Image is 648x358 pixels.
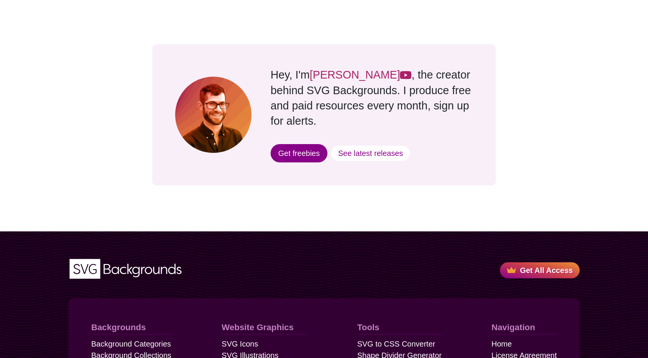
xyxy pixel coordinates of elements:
a: Home [492,338,512,350]
p: Hey, I'm , the creator behind SVG Backgrounds. I produce free and paid resources every month, sig... [271,67,473,128]
a: Tools [357,321,442,334]
a: Backgrounds [91,321,172,334]
a: SVG Icons [222,338,258,350]
img: Matt Visiwig Headshot [175,77,251,153]
a: Navigation [492,321,557,334]
a: Get freebies [271,144,327,162]
a: Get All Access [500,262,580,278]
a: [PERSON_NAME] [310,69,412,81]
a: Background Categories [91,338,171,350]
a: See latest releases [330,145,411,162]
a: Website Graphics [222,321,308,334]
a: SVG to CSS Converter [357,338,435,350]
